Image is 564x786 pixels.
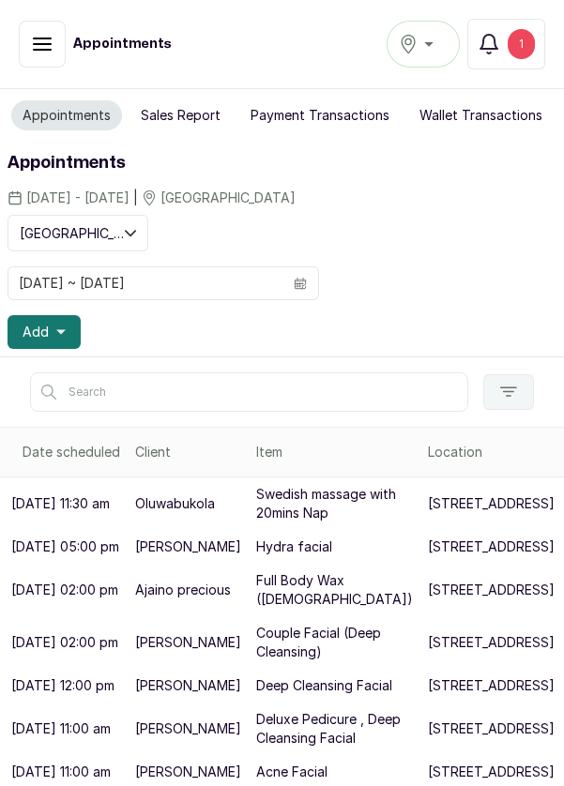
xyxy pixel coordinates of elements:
p: Ajaino precious [135,581,231,599]
h1: Appointments [8,150,556,176]
div: Client [135,443,241,461]
p: [PERSON_NAME] [135,763,241,781]
p: Deluxe Pedicure , Deep Cleansing Facial [256,710,413,748]
p: [STREET_ADDRESS] [428,494,555,513]
p: [DATE] 05:00 pm [11,537,119,556]
p: [DATE] 11:00 am [11,763,111,781]
p: [STREET_ADDRESS] [428,537,555,556]
button: Sales Report [130,100,232,130]
div: 1 [508,29,535,59]
button: [GEOGRAPHIC_DATA] [8,215,148,251]
p: [STREET_ADDRESS] [428,719,555,738]
p: [STREET_ADDRESS] [428,676,555,695]
button: Appointments [11,100,122,130]
p: Hydra facial [256,537,332,556]
span: [GEOGRAPHIC_DATA] [20,223,125,243]
p: Deep Cleansing Facial [256,676,392,695]
p: [STREET_ADDRESS] [428,581,555,599]
div: Date scheduled [23,443,120,461]
p: [DATE] 11:00 am [11,719,111,738]
button: Wallet Transactions [408,100,554,130]
p: Full Body Wax ([DEMOGRAPHIC_DATA]) [256,571,413,609]
h1: Appointments [73,35,172,53]
p: [DATE] 02:00 pm [11,581,118,599]
p: [PERSON_NAME] [135,537,241,556]
p: [PERSON_NAME] [135,719,241,738]
p: [PERSON_NAME] [135,633,241,652]
p: [DATE] 11:30 am [11,494,110,513]
p: [PERSON_NAME] [135,676,241,695]
div: Item [256,443,413,461]
svg: calendar [294,277,307,290]
p: Acne Facial [256,763,328,781]
button: 1 [467,19,545,69]
span: Add [23,323,49,341]
span: [GEOGRAPHIC_DATA] [160,189,296,207]
button: Payment Transactions [239,100,401,130]
p: Swedish massage with 20mins Nap [256,485,413,522]
span: [DATE] - [DATE] [26,189,130,207]
p: [DATE] 12:00 pm [11,676,114,695]
p: Couple Facial (Deep Cleansing) [256,624,413,661]
span: | [133,188,138,207]
p: [STREET_ADDRESS] [428,763,555,781]
p: [STREET_ADDRESS] [428,633,555,652]
input: Search [30,372,468,412]
p: [DATE] 02:00 pm [11,633,118,652]
div: Location [428,443,555,461]
input: Select date [8,267,282,299]
button: Add [8,315,81,349]
p: Oluwabukola [135,494,215,513]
